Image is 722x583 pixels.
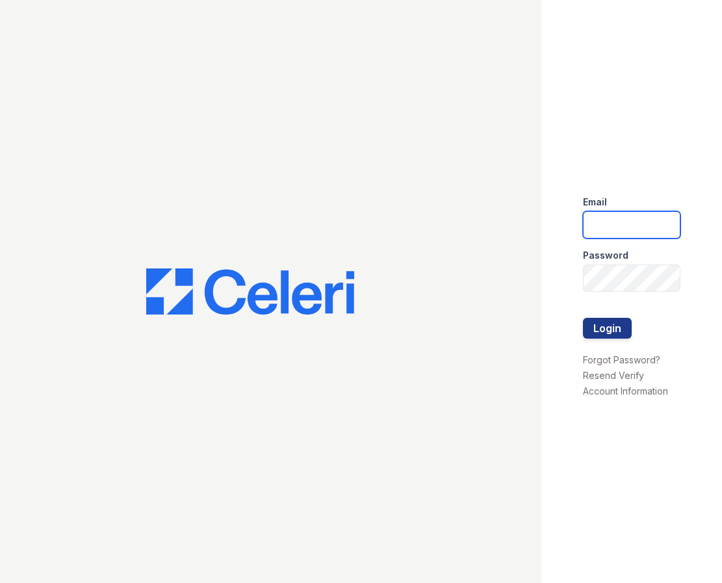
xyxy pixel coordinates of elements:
label: Email [583,196,607,209]
a: Forgot Password? [583,354,660,365]
button: Login [583,318,632,339]
label: Password [583,249,628,262]
a: Resend Verify Account Information [583,370,668,396]
img: CE_Logo_Blue-a8612792a0a2168367f1c8372b55b34899dd931a85d93a1a3d3e32e68fde9ad4.png [146,268,354,315]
